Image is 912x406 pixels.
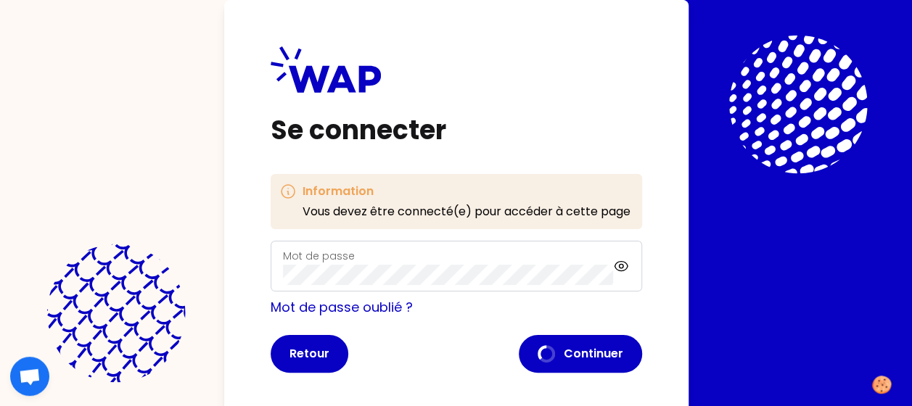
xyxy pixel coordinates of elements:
[303,203,630,220] p: Vous devez être connecté(e) pour accéder à cette page
[271,116,642,145] h1: Se connecter
[283,249,355,263] label: Mot de passe
[10,357,49,396] a: Ouvrir le chat
[271,298,413,316] a: Mot de passe oublié ?
[519,335,642,373] button: Continuer
[271,335,348,373] button: Retour
[303,183,630,200] h3: Information
[862,367,901,402] button: Manage your preferences about cookies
